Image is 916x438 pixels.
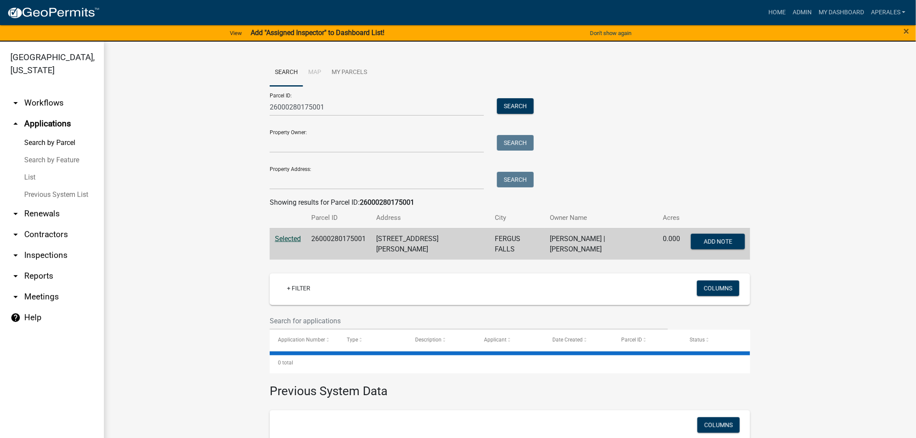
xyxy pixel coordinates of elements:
a: My Dashboard [815,4,868,21]
span: Date Created [552,337,583,343]
a: My Parcels [326,59,372,87]
th: Owner Name [545,208,658,228]
span: Applicant [484,337,506,343]
div: Showing results for Parcel ID: [270,197,750,208]
a: View [226,26,245,40]
span: Type [347,337,358,343]
a: Selected [275,235,301,243]
th: Acres [658,208,686,228]
button: Columns [697,417,740,433]
i: arrow_drop_down [10,98,21,108]
i: arrow_drop_down [10,250,21,261]
h3: Previous System Data [270,374,750,400]
datatable-header-cell: Type [339,330,407,351]
datatable-header-cell: Status [681,330,750,351]
span: Add Note [703,238,732,245]
td: [STREET_ADDRESS][PERSON_NAME] [371,228,490,260]
th: Parcel ID [306,208,371,228]
i: arrow_drop_down [10,271,21,281]
i: arrow_drop_down [10,229,21,240]
button: Search [497,172,534,187]
button: Search [497,98,534,114]
datatable-header-cell: Parcel ID [613,330,682,351]
i: arrow_drop_down [10,209,21,219]
span: Application Number [278,337,325,343]
strong: 26000280175001 [360,198,414,206]
i: help [10,312,21,323]
div: 0 total [270,352,750,374]
i: arrow_drop_up [10,119,21,129]
button: Search [497,135,534,151]
button: Add Note [691,234,745,249]
a: Admin [789,4,815,21]
button: Close [904,26,910,36]
a: + Filter [280,280,317,296]
td: 26000280175001 [306,228,371,260]
datatable-header-cell: Application Number [270,330,339,351]
a: aperales [868,4,909,21]
input: Search for applications [270,312,668,330]
span: Status [690,337,705,343]
span: Parcel ID [621,337,642,343]
span: Description [415,337,442,343]
td: 0.000 [658,228,686,260]
a: Search [270,59,303,87]
button: Columns [697,280,739,296]
th: Address [371,208,490,228]
button: Don't show again [587,26,635,40]
datatable-header-cell: Description [407,330,476,351]
i: arrow_drop_down [10,292,21,302]
td: [PERSON_NAME] | [PERSON_NAME] [545,228,658,260]
a: Home [765,4,789,21]
strong: Add "Assigned Inspector" to Dashboard List! [251,29,384,37]
td: FERGUS FALLS [490,228,545,260]
datatable-header-cell: Date Created [544,330,613,351]
datatable-header-cell: Applicant [476,330,545,351]
span: × [904,25,910,37]
th: City [490,208,545,228]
